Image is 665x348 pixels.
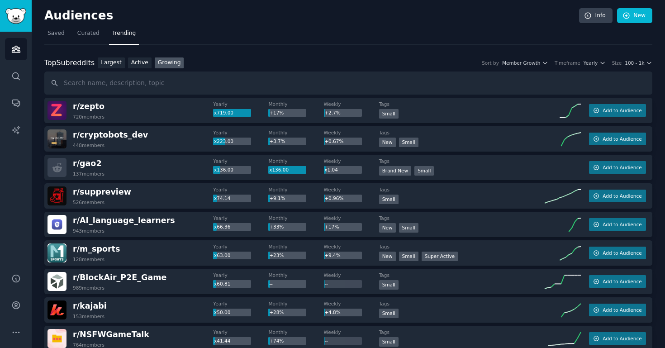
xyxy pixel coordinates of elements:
span: r/ zepto [73,102,104,111]
div: Small [379,195,399,204]
dt: Yearly [213,129,268,136]
button: Add to Audience [589,133,646,145]
div: Top Subreddits [44,57,95,69]
dt: Weekly [324,101,379,107]
button: Add to Audience [589,104,646,117]
dt: Monthly [268,272,323,278]
div: Timeframe [555,60,580,66]
span: Add to Audience [603,136,641,142]
div: 720 members [73,114,104,120]
a: Curated [74,26,103,45]
a: Info [579,8,613,24]
dt: Yearly [213,243,268,250]
dt: Tags [379,215,545,221]
dt: Monthly [268,300,323,307]
span: Member Growth [502,60,541,66]
dt: Weekly [324,300,379,307]
span: r/ cryptobots_dev [73,130,148,139]
span: x223.00 [214,138,233,144]
dt: Yearly [213,272,268,278]
dt: Monthly [268,243,323,250]
span: r/ gao2 [73,159,102,168]
img: GummySearch logo [5,8,26,24]
div: Super Active [422,252,458,261]
span: x66.36 [214,224,230,229]
button: Add to Audience [589,161,646,174]
div: 128 members [73,256,104,262]
img: NSFWGameTalk [47,329,66,348]
span: -- [269,281,273,286]
div: New [379,252,396,261]
div: New [379,138,396,147]
dt: Monthly [268,158,323,164]
input: Search name, description, topic [44,72,652,95]
div: 153 members [73,313,104,319]
span: Add to Audience [603,193,641,199]
dt: Yearly [213,300,268,307]
dt: Tags [379,186,545,193]
span: r/ m_sports [73,244,120,253]
img: cryptobots_dev [47,129,66,148]
span: +9.4% [324,253,340,258]
img: zepto [47,101,66,120]
h2: Audiences [44,9,579,23]
dt: Weekly [324,243,379,250]
span: x41.44 [214,338,230,343]
dt: Weekly [324,129,379,136]
button: Yearly [584,60,606,66]
dt: Yearly [213,186,268,193]
span: r/ AI_language_learners [73,216,175,225]
dt: Tags [379,329,545,335]
span: +2.7% [324,110,340,115]
div: Small [399,138,418,147]
span: +0.96% [324,195,343,201]
span: Add to Audience [603,164,641,171]
a: Saved [44,26,68,45]
button: Add to Audience [589,304,646,316]
span: Trending [112,29,136,38]
div: New [379,223,396,233]
a: Growing [155,57,184,69]
div: Small [379,280,399,290]
span: +9.1% [269,195,285,201]
dt: Weekly [324,272,379,278]
a: New [617,8,652,24]
dt: Yearly [213,215,268,221]
span: x1.04 [324,167,338,172]
span: +17% [269,110,284,115]
a: Largest [98,57,125,69]
dt: Monthly [268,329,323,335]
div: 526 members [73,199,104,205]
div: 989 members [73,285,104,291]
div: 448 members [73,142,104,148]
span: +33% [269,224,284,229]
span: +23% [269,253,284,258]
button: Add to Audience [589,190,646,202]
div: Brand New [379,166,412,176]
span: x63.00 [214,253,230,258]
dt: Weekly [324,186,379,193]
span: x719.00 [214,110,233,115]
span: x74.14 [214,195,230,201]
dt: Tags [379,129,545,136]
button: Add to Audience [589,218,646,231]
dt: Tags [379,243,545,250]
span: Curated [77,29,100,38]
div: Small [399,223,418,233]
dt: Weekly [324,329,379,335]
a: Trending [109,26,139,45]
button: Add to Audience [589,275,646,288]
span: +0.67% [324,138,343,144]
div: 764 members [73,342,104,348]
button: Add to Audience [589,332,646,345]
button: 100 - 1k [625,60,652,66]
img: BlockAir_P2E_Game [47,272,66,291]
dt: Monthly [268,186,323,193]
dt: Tags [379,158,545,164]
div: 943 members [73,228,104,234]
span: r/ NSFWGameTalk [73,330,149,339]
div: Small [414,166,434,176]
dt: Weekly [324,158,379,164]
span: Add to Audience [603,307,641,313]
button: Add to Audience [589,247,646,259]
